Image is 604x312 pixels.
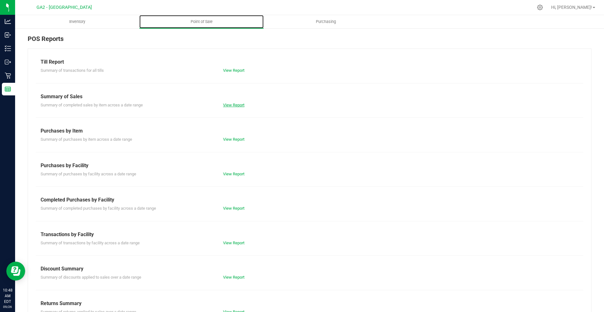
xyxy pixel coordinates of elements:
inline-svg: Inbound [5,32,11,38]
inline-svg: Reports [5,86,11,92]
span: Summary of discounts applied to sales over a date range [41,275,141,280]
span: Summary of purchases by facility across a date range [41,172,136,176]
p: 10:48 AM EDT [3,287,12,304]
iframe: Resource center [6,262,25,281]
inline-svg: Inventory [5,45,11,52]
span: Summary of completed purchases by facility across a date range [41,206,156,211]
a: View Report [223,137,244,142]
div: Returns Summary [41,300,579,307]
span: Purchasing [307,19,344,25]
span: GA2 - [GEOGRAPHIC_DATA] [36,5,92,10]
span: Hi, [PERSON_NAME]! [551,5,592,10]
a: Inventory [15,15,139,28]
a: View Report [223,275,244,280]
inline-svg: Retail [5,72,11,79]
div: Transactions by Facility [41,231,579,238]
a: Purchasing [264,15,388,28]
div: POS Reports [28,34,591,48]
span: Inventory [61,19,94,25]
a: View Report [223,206,244,211]
div: Completed Purchases by Facility [41,196,579,204]
div: Discount Summary [41,265,579,273]
inline-svg: Analytics [5,18,11,25]
a: Point of Sale [139,15,264,28]
a: View Report [223,172,244,176]
span: Summary of transactions by facility across a date range [41,241,140,245]
div: Purchases by Facility [41,162,579,169]
span: Point of Sale [182,19,221,25]
div: Manage settings [536,4,544,10]
span: Summary of purchases by item across a date range [41,137,132,142]
a: View Report [223,68,244,73]
p: 09/26 [3,304,12,309]
a: View Report [223,103,244,107]
span: Summary of transactions for all tills [41,68,104,73]
div: Summary of Sales [41,93,579,100]
span: Summary of completed sales by item across a date range [41,103,143,107]
div: Till Report [41,58,579,66]
a: View Report [223,241,244,245]
div: Purchases by Item [41,127,579,135]
inline-svg: Outbound [5,59,11,65]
